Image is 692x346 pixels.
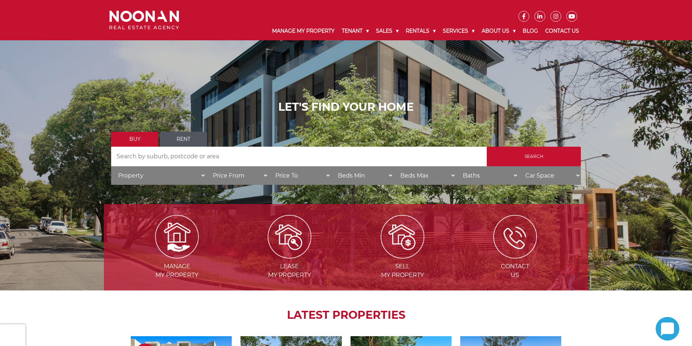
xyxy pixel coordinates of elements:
span: Sell my Property [347,262,458,280]
a: Sales [372,22,402,40]
a: About Us [478,22,519,40]
img: Lease my property [268,215,311,259]
a: Sell my property Sellmy Property [347,233,458,278]
a: Services [439,22,478,40]
input: Search by suburb, postcode or area [111,147,487,166]
img: Manage my Property [155,215,199,259]
a: Rent [160,132,207,147]
a: Tenant [338,22,372,40]
img: ICONS [493,215,537,259]
h1: LET'S FIND YOUR HOME [111,101,581,114]
img: Sell my property [381,215,424,259]
span: Contact Us [460,262,571,280]
a: Blog [519,22,542,40]
span: Manage my Property [121,262,232,280]
span: Lease my Property [234,262,345,280]
a: Lease my property Leasemy Property [234,233,345,278]
input: Search [487,147,581,166]
a: Rentals [402,22,439,40]
img: Noonan Real Estate Agency [109,11,179,30]
a: Buy [111,132,158,147]
a: Contact Us [542,22,583,40]
a: Manage my Property Managemy Property [121,233,232,278]
h2: LATEST PROPERTIES [122,309,570,322]
a: ICONS ContactUs [460,233,571,278]
a: Manage My Property [268,22,338,40]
